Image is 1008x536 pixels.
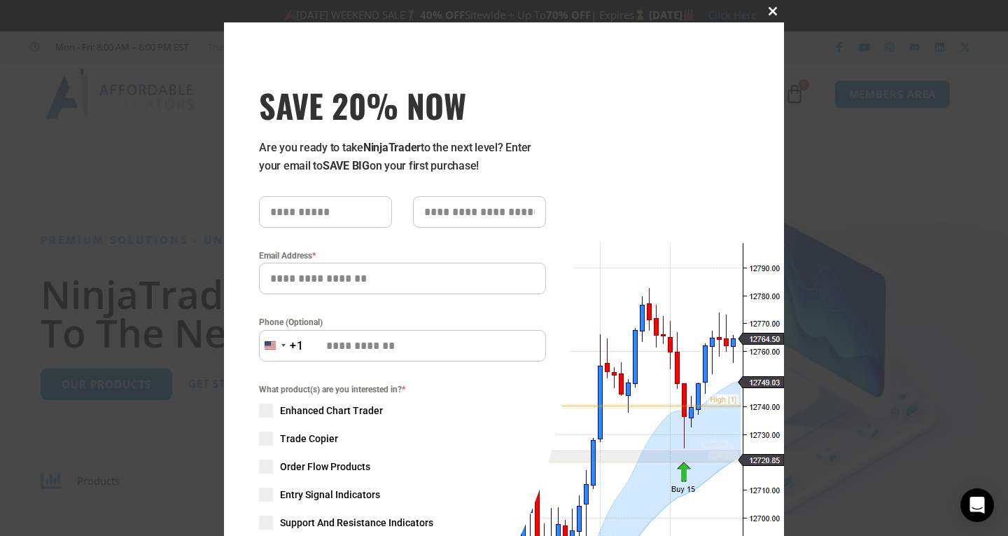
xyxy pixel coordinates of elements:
p: Are you ready to take to the next level? Enter your email to on your first purchase! [259,139,546,175]
label: Entry Signal Indicators [259,488,546,502]
button: Selected country [259,330,304,362]
label: Order Flow Products [259,460,546,474]
span: Enhanced Chart Trader [280,404,383,418]
span: SAVE 20% NOW [259,85,546,125]
label: Trade Copier [259,432,546,446]
span: What product(s) are you interested in? [259,383,546,397]
span: Entry Signal Indicators [280,488,380,502]
span: Support And Resistance Indicators [280,516,433,530]
strong: NinjaTrader [363,141,421,154]
span: Trade Copier [280,432,338,446]
label: Support And Resistance Indicators [259,516,546,530]
div: +1 [290,337,304,355]
label: Phone (Optional) [259,315,546,329]
label: Enhanced Chart Trader [259,404,546,418]
label: Email Address [259,249,546,263]
strong: SAVE BIG [323,159,370,172]
div: Open Intercom Messenger [960,488,994,522]
span: Order Flow Products [280,460,370,474]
